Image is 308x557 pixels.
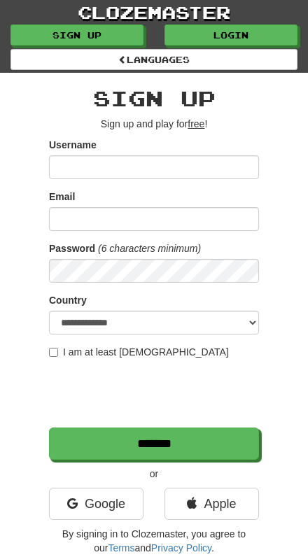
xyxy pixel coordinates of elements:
[49,467,259,481] p: or
[98,243,201,254] em: (6 characters minimum)
[164,488,259,520] a: Apple
[188,118,204,129] u: free
[49,87,259,110] h2: Sign up
[151,542,211,554] a: Privacy Policy
[49,293,87,307] label: Country
[49,117,259,131] p: Sign up and play for !
[10,49,297,70] a: Languages
[10,24,143,45] a: Sign up
[164,24,297,45] a: Login
[49,190,75,204] label: Email
[49,138,97,152] label: Username
[49,527,259,555] p: By signing in to Clozemaster, you agree to our and .
[49,348,58,357] input: I am at least [DEMOGRAPHIC_DATA]
[49,488,143,520] a: Google
[49,241,95,255] label: Password
[49,345,229,359] label: I am at least [DEMOGRAPHIC_DATA]
[108,542,134,554] a: Terms
[49,366,262,421] iframe: reCAPTCHA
